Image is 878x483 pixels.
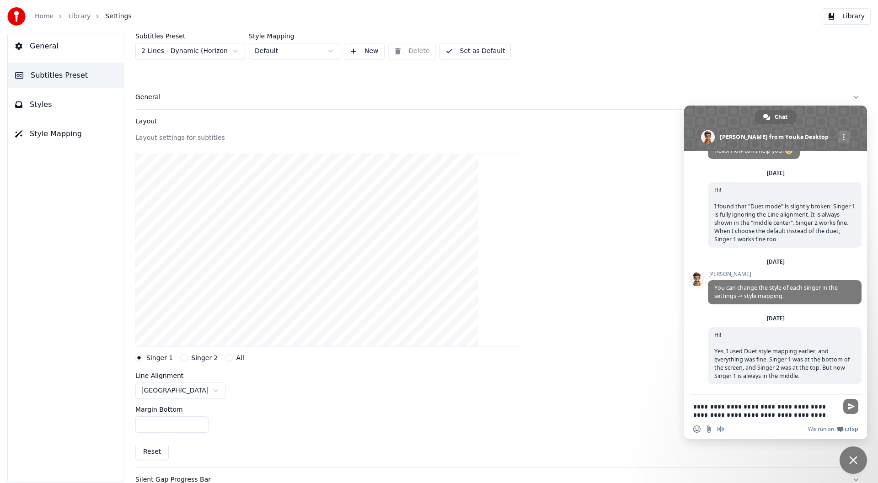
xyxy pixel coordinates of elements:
[135,93,845,102] div: General
[191,355,218,361] label: Singer 2
[838,131,850,143] div: More channels
[135,372,225,379] label: Line Alignment
[30,128,82,139] span: Style Mapping
[767,316,785,321] div: [DATE]
[135,110,860,133] button: Layout
[840,446,867,474] div: Close chat
[135,406,183,413] label: Margin Bottom
[705,425,712,433] span: Send a file
[843,399,858,414] span: Send
[8,63,124,88] button: Subtitles Preset
[35,12,132,21] nav: breadcrumb
[135,133,860,143] div: Layout settings for subtitles
[8,92,124,117] button: Styles
[68,12,91,21] a: Library
[146,355,173,361] label: Singer 1
[693,403,838,419] textarea: Compose your message...
[30,41,59,52] span: General
[30,99,52,110] span: Styles
[8,121,124,147] button: Style Mapping
[808,425,858,433] a: We run onCrisp
[808,425,834,433] span: We run on
[135,33,245,39] label: Subtitles Preset
[249,33,340,39] label: Style Mapping
[105,12,131,21] span: Settings
[35,12,54,21] a: Home
[236,355,244,361] label: All
[693,425,701,433] span: Insert an emoji
[439,43,511,59] button: Set as Default
[845,425,858,433] span: Crisp
[135,117,845,126] div: Layout
[755,110,797,124] div: Chat
[714,284,838,300] span: You can change the style of each singer in the settings -> style mapping.
[775,110,787,124] span: Chat
[708,271,862,277] span: [PERSON_NAME]
[135,85,860,109] button: General
[31,70,88,81] span: Subtitles Preset
[822,8,871,25] button: Library
[767,170,785,176] div: [DATE]
[717,425,724,433] span: Audio message
[344,43,385,59] button: New
[767,259,785,265] div: [DATE]
[135,133,860,467] div: Layout
[135,444,169,460] button: Reset
[714,331,850,380] span: Hi! Yes, I used Duet style mapping earlier, and everything was fine. Singer 1 was at the bottom o...
[7,7,26,26] img: youka
[714,186,855,243] span: Hi! I found that "Duet mode" is slightly broken. Singer 1 is fully ignoring the Line alignment. I...
[8,33,124,59] button: General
